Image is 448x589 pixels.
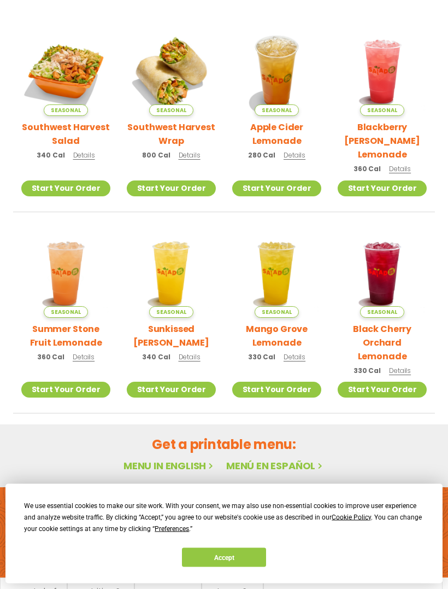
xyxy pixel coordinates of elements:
[389,366,411,376] span: Details
[21,229,110,318] img: Product photo for Summer Stone Fruit Lemonade
[284,353,305,362] span: Details
[338,181,427,197] a: Start Your Order
[149,307,193,318] span: Seasonal
[155,525,189,533] span: Preferences
[149,105,193,116] span: Seasonal
[255,105,299,116] span: Seasonal
[338,27,427,116] img: Product photo for Blackberry Bramble Lemonade
[389,165,411,174] span: Details
[179,151,201,160] span: Details
[127,181,216,197] a: Start Your Order
[5,484,443,584] div: Cookie Consent Prompt
[232,121,321,148] h2: Apple Cider Lemonade
[73,353,95,362] span: Details
[179,353,201,362] span: Details
[232,229,321,318] img: Product photo for Mango Grove Lemonade
[37,353,64,363] span: 360 Cal
[284,151,305,160] span: Details
[338,323,427,364] h2: Black Cherry Orchard Lemonade
[142,151,170,161] span: 800 Cal
[21,181,110,197] a: Start Your Order
[360,105,404,116] span: Seasonal
[332,514,371,521] span: Cookie Policy
[338,121,427,162] h2: Blackberry [PERSON_NAME] Lemonade
[338,382,427,398] a: Start Your Order
[127,229,216,318] img: Product photo for Sunkissed Yuzu Lemonade
[248,353,275,363] span: 330 Cal
[353,366,381,376] span: 330 Cal
[73,151,95,160] span: Details
[24,500,423,535] div: We use essential cookies to make our site work. With your consent, we may also use non-essential ...
[44,307,88,318] span: Seasonal
[13,435,435,454] h2: Get a printable menu:
[127,27,216,116] img: Product photo for Southwest Harvest Wrap
[127,121,216,148] h2: Southwest Harvest Wrap
[123,459,215,473] a: Menu in English
[142,353,170,363] span: 340 Cal
[232,27,321,116] img: Product photo for Apple Cider Lemonade
[21,27,110,116] img: Product photo for Southwest Harvest Salad
[37,151,64,161] span: 340 Cal
[232,181,321,197] a: Start Your Order
[255,307,299,318] span: Seasonal
[127,382,216,398] a: Start Your Order
[248,151,275,161] span: 280 Cal
[21,382,110,398] a: Start Your Order
[232,382,321,398] a: Start Your Order
[360,307,404,318] span: Seasonal
[338,229,427,318] img: Product photo for Black Cherry Orchard Lemonade
[21,121,110,148] h2: Southwest Harvest Salad
[182,548,266,567] button: Accept
[226,459,325,473] a: Menú en español
[353,165,381,174] span: 360 Cal
[232,323,321,350] h2: Mango Grove Lemonade
[127,323,216,350] h2: Sunkissed [PERSON_NAME]
[44,105,88,116] span: Seasonal
[21,323,110,350] h2: Summer Stone Fruit Lemonade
